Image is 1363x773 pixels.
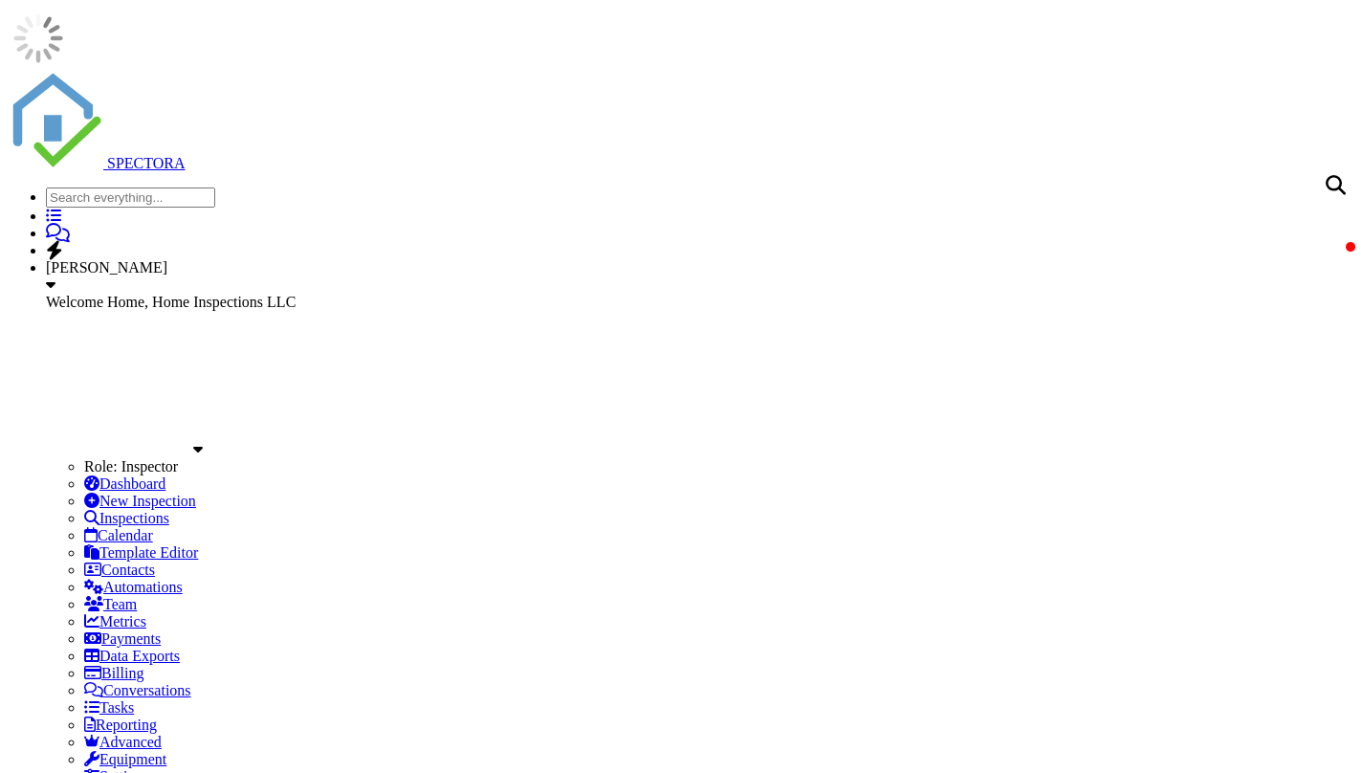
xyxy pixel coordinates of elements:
div: Welcome Home, Home Inspections LLC [46,294,1355,311]
a: Dashboard [84,475,165,492]
a: New Inspection [84,493,196,509]
a: Contacts [84,562,155,578]
img: loading-93afd81d04378562ca97960a6d0abf470c8f8241ccf6a1b4da771bf876922d1b.gif [8,8,69,69]
a: Data Exports [84,648,180,664]
a: Inspections [84,510,169,526]
a: Reporting [84,717,157,733]
a: Advanced [84,734,162,750]
span: Role: Inspector [84,458,178,475]
a: Automations [84,579,183,595]
div: [PERSON_NAME] [46,259,1355,276]
a: SPECTORA [8,155,186,171]
a: Billing [84,665,143,681]
a: Team [84,596,137,612]
a: Calendar [84,527,153,543]
a: Template Editor [84,544,198,561]
input: Search everything... [46,188,215,208]
img: blankwhitesquarethumbnail.jpg [46,311,189,454]
a: Metrics [84,613,146,629]
a: Conversations [84,682,191,698]
a: Payments [84,630,161,647]
a: Equipment [84,751,166,767]
a: Tasks [84,699,134,716]
img: The Best Home Inspection Software - Spectora [8,73,103,168]
span: SPECTORA [107,155,186,171]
